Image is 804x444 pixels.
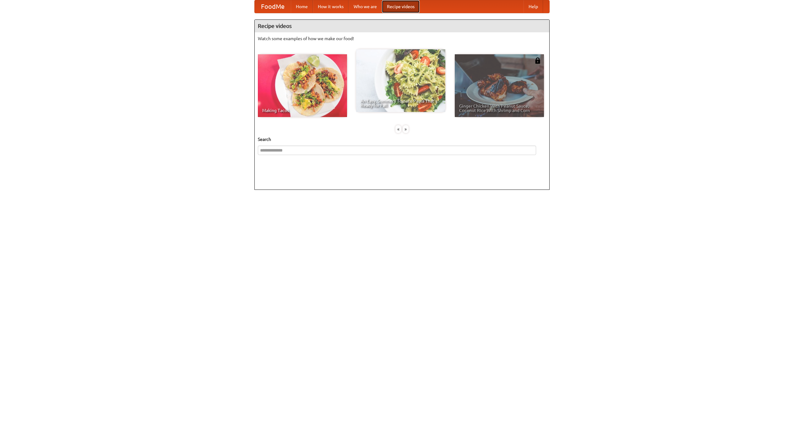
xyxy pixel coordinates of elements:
a: Help [524,0,543,13]
a: FoodMe [255,0,291,13]
h4: Recipe videos [255,20,549,32]
h5: Search [258,136,546,142]
a: How it works [313,0,349,13]
a: Recipe videos [382,0,420,13]
a: Who we are [349,0,382,13]
a: Making Tacos [258,54,347,117]
a: An Easy, Summery Tomato Pasta That's Ready for Fall [356,49,445,112]
div: » [403,125,409,133]
span: Making Tacos [262,108,343,113]
div: « [395,125,401,133]
p: Watch some examples of how we make our food! [258,35,546,42]
img: 483408.png [535,57,541,64]
a: Home [291,0,313,13]
span: An Easy, Summery Tomato Pasta That's Ready for Fall [361,99,441,108]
